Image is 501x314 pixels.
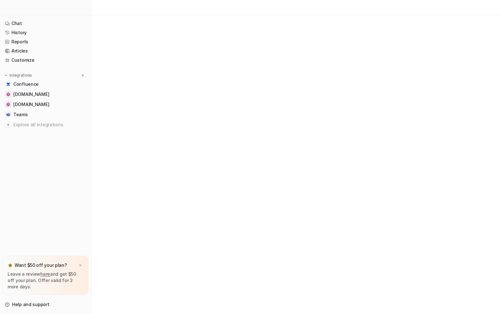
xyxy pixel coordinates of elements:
span: Confluence [13,81,39,87]
img: expand menu [4,73,8,78]
a: shop.menssana.de[DOMAIN_NAME] [3,100,89,109]
span: [DOMAIN_NAME] [13,101,49,108]
p: Leave a review and get $50 off your plan. Offer valid for 3 more days. [8,271,83,290]
a: Help and support [3,300,89,309]
span: Explore all integrations [13,120,86,130]
a: here [40,271,50,277]
a: TeamsTeams [3,110,89,119]
img: explore all integrations [5,122,11,128]
span: Teams [13,111,28,118]
a: Reports [3,37,89,46]
img: Confluence [6,82,10,86]
img: www.menssana-ag.de [6,92,10,96]
img: Teams [6,113,10,116]
p: Want $50 off your plan? [15,262,67,268]
a: Articles [3,47,89,55]
img: star [8,263,13,268]
a: History [3,28,89,37]
p: Integrations [10,73,32,78]
a: ConfluenceConfluence [3,80,89,89]
img: x [78,263,82,267]
span: [DOMAIN_NAME] [13,91,49,97]
img: menu_add.svg [81,73,85,78]
button: Integrations [3,72,34,78]
a: Chat [3,19,89,28]
a: Explore all integrations [3,120,89,129]
a: www.menssana-ag.de[DOMAIN_NAME] [3,90,89,99]
a: Customize [3,56,89,65]
img: shop.menssana.de [6,103,10,106]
